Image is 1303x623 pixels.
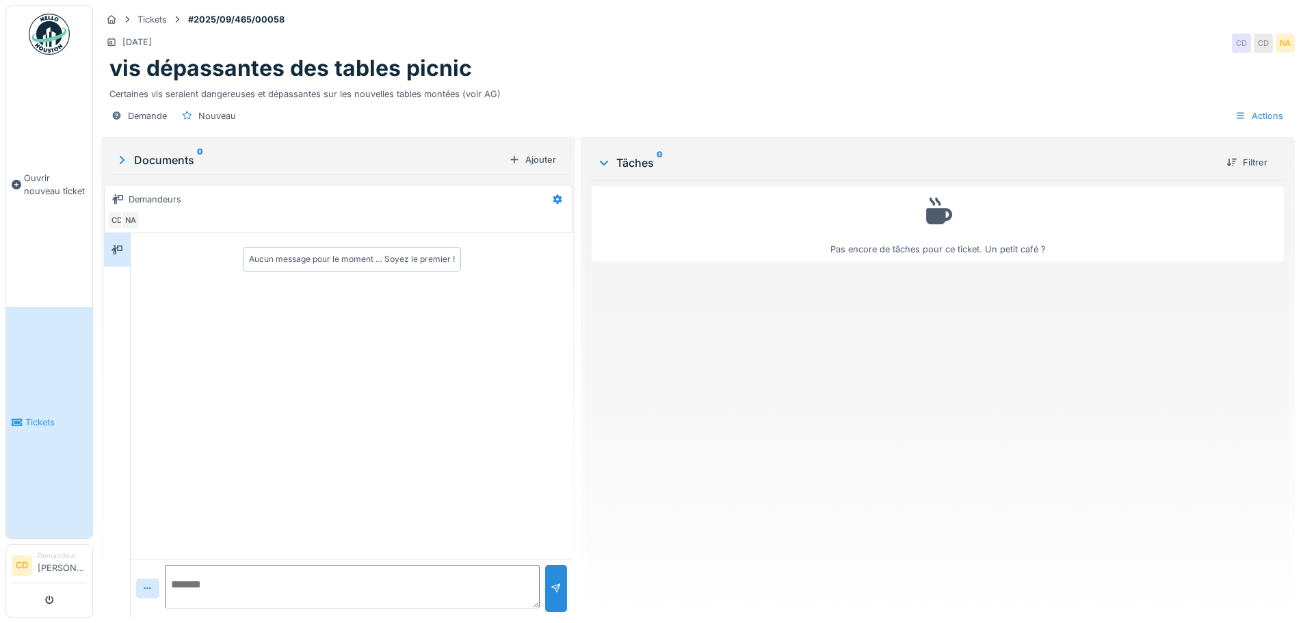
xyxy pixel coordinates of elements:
[249,253,455,265] div: Aucun message pour le moment … Soyez le premier !
[12,551,87,583] a: CD Demandeur[PERSON_NAME]
[601,192,1275,256] div: Pas encore de tâches pour ce ticket. Un petit café ?
[183,13,290,26] strong: #2025/09/465/00058
[137,13,167,26] div: Tickets
[1232,34,1251,53] div: CD
[107,211,127,230] div: CD
[657,155,663,171] sup: 0
[6,62,92,307] a: Ouvrir nouveau ticket
[6,307,92,539] a: Tickets
[503,150,562,169] div: Ajouter
[1221,153,1273,172] div: Filtrer
[1276,34,1295,53] div: NA
[121,211,140,230] div: NA
[128,109,167,122] div: Demande
[109,82,1287,101] div: Certaines vis seraient dangereuses et dépassantes sur les nouvelles tables montées (voir AG)
[597,155,1215,171] div: Tâches
[12,555,32,576] li: CD
[197,152,203,168] sup: 0
[129,193,181,206] div: Demandeurs
[25,416,87,429] span: Tickets
[38,551,87,580] li: [PERSON_NAME]
[38,551,87,561] div: Demandeur
[198,109,236,122] div: Nouveau
[109,55,472,81] h1: vis dépassantes des tables picnic
[1229,106,1289,126] div: Actions
[115,152,503,168] div: Documents
[122,36,152,49] div: [DATE]
[1254,34,1273,53] div: CD
[29,14,70,55] img: Badge_color-CXgf-gQk.svg
[24,172,87,198] span: Ouvrir nouveau ticket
